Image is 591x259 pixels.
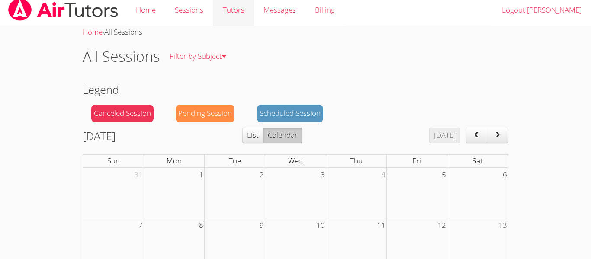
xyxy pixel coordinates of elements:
span: Sun [107,156,120,166]
div: Pending Session [176,105,234,122]
button: prev [466,128,488,143]
h2: Legend [83,81,508,98]
span: 4 [380,168,386,182]
span: 3 [320,168,326,182]
button: List [242,128,263,143]
span: Thu [350,156,363,166]
span: 31 [133,168,144,182]
span: 6 [502,168,508,182]
a: Filter by Subject [160,41,236,72]
span: 10 [315,218,326,233]
div: › [83,26,508,38]
h2: [DATE] [83,128,116,144]
h1: All Sessions [83,45,160,67]
span: 11 [376,218,386,233]
button: next [487,128,508,143]
span: 1 [198,168,204,182]
span: All Sessions [104,27,142,37]
span: Mon [167,156,182,166]
div: Scheduled Session [257,105,323,122]
a: Home [83,27,103,37]
button: Calendar [263,128,302,143]
span: Fri [412,156,421,166]
span: Wed [288,156,303,166]
span: 7 [138,218,144,233]
button: [DATE] [429,128,460,143]
span: 12 [437,218,447,233]
span: Tue [229,156,241,166]
span: 5 [441,168,447,182]
span: 9 [259,218,265,233]
span: 8 [198,218,204,233]
span: 13 [498,218,508,233]
span: Messages [263,5,296,15]
div: Canceled Session [91,105,154,122]
span: Sat [472,156,483,166]
span: 2 [259,168,265,182]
